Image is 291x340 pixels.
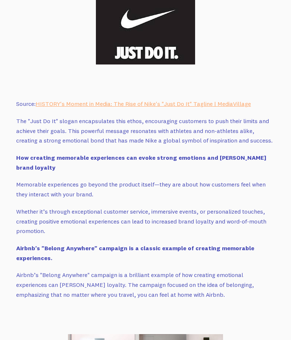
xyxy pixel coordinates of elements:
p: Memorable experiences go beyond the product itself—they are about how customers feel when they in... [16,180,275,199]
p: Airbnb’s "Belong Anywhere" campaign is a brilliant example of how creating emotional experiences ... [16,270,275,299]
p: ‍ [16,243,275,263]
p: Source: [16,99,275,109]
a: HISTORY's Moment in Media: The Rise of Nike's "Just Do It" Tagline | MediaVillage [36,100,251,107]
p: The "Just Do It" slogan encapsulates this ethos, encouraging customers to push their limits and a... [16,116,275,145]
strong: How creating memorable experiences can evoke strong emotions and [PERSON_NAME] brand loyalty [16,154,266,171]
p: ‍ [16,82,275,92]
p: ‍ [16,307,275,317]
p: ‍ [16,153,275,172]
strong: Airbnb's "Belong Anywhere" campaign is a classic example of creating memorable experiences. [16,244,254,262]
p: Whether it’s through exceptional customer service, immersive events, or personalized touches, cre... [16,207,275,236]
